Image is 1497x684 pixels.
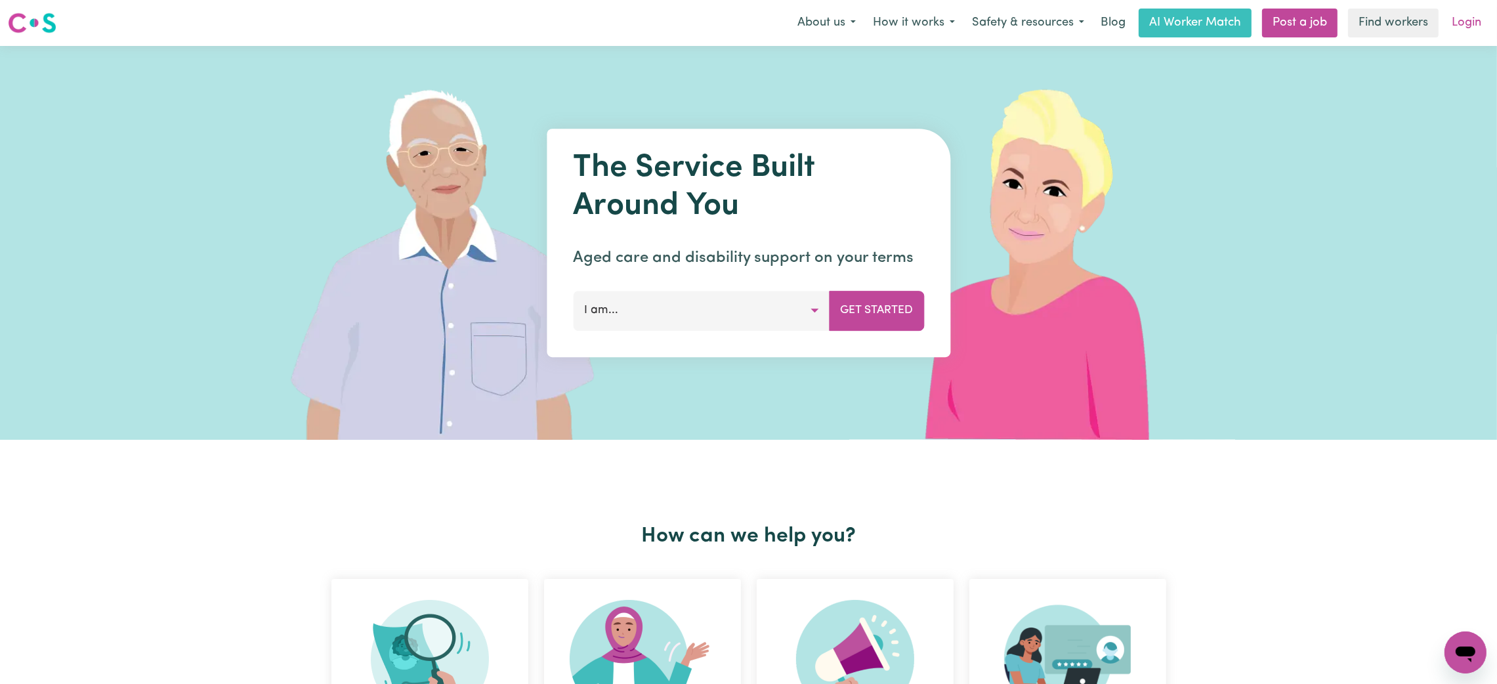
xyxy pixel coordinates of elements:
a: AI Worker Match [1139,9,1252,37]
button: I am... [573,291,830,330]
iframe: Button to launch messaging window, conversation in progress [1444,631,1486,673]
a: Blog [1093,9,1133,37]
button: Get Started [829,291,924,330]
img: Careseekers logo [8,11,56,35]
h1: The Service Built Around You [573,150,924,225]
button: Safety & resources [963,9,1093,37]
a: Login [1444,9,1489,37]
p: Aged care and disability support on your terms [573,246,924,270]
button: About us [789,9,864,37]
a: Post a job [1262,9,1338,37]
h2: How can we help you? [324,524,1174,549]
button: How it works [864,9,963,37]
a: Careseekers logo [8,8,56,38]
a: Find workers [1348,9,1439,37]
